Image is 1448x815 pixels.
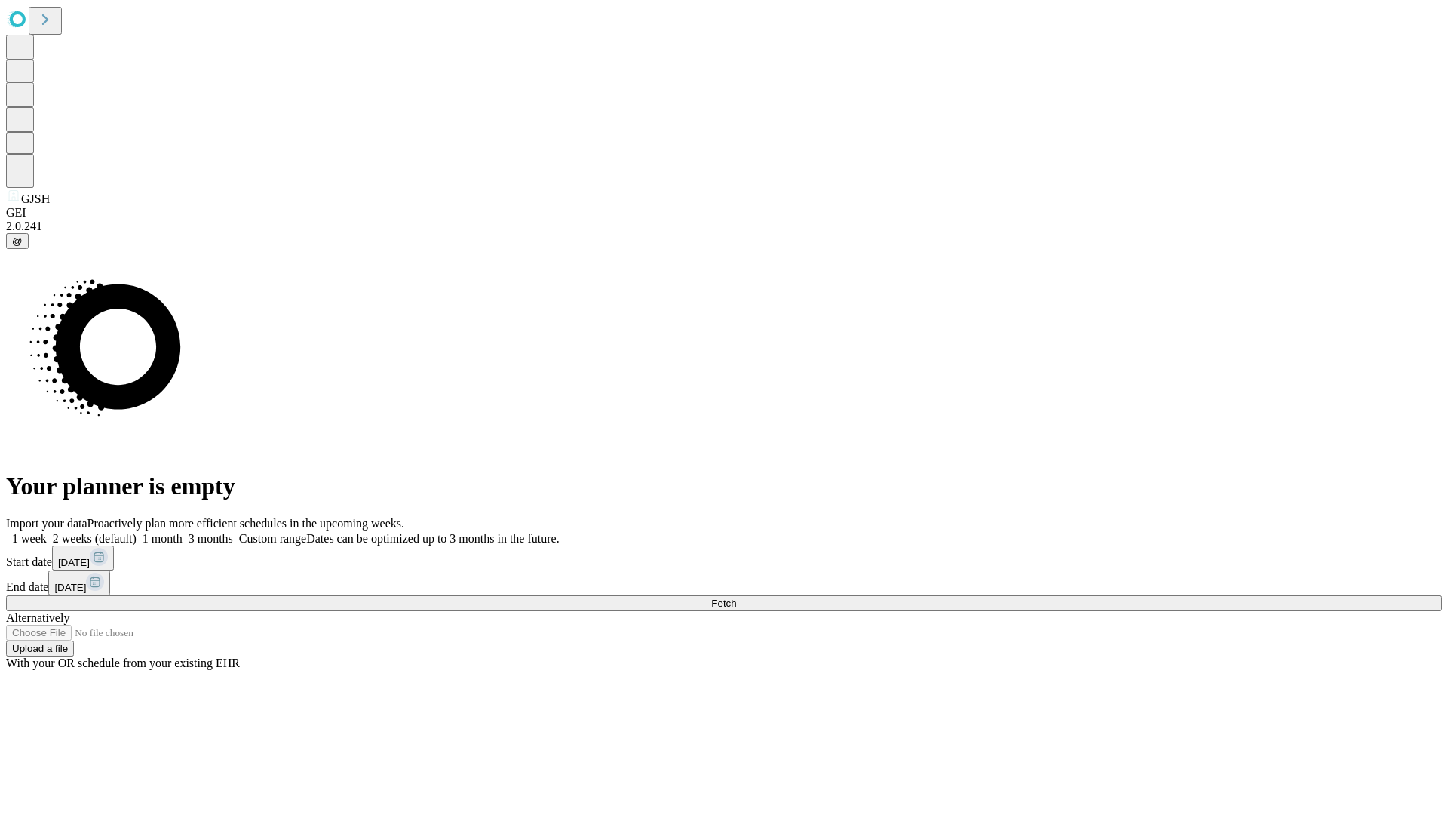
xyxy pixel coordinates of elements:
h1: Your planner is empty [6,472,1442,500]
button: Fetch [6,595,1442,611]
span: Import your data [6,517,87,530]
span: 2 weeks (default) [53,532,137,545]
span: Fetch [711,598,736,609]
span: Proactively plan more efficient schedules in the upcoming weeks. [87,517,404,530]
div: End date [6,570,1442,595]
div: GEI [6,206,1442,220]
button: [DATE] [52,546,114,570]
span: 1 week [12,532,47,545]
span: [DATE] [58,557,90,568]
button: @ [6,233,29,249]
span: [DATE] [54,582,86,593]
span: Dates can be optimized up to 3 months in the future. [306,532,559,545]
span: GJSH [21,192,50,205]
div: 2.0.241 [6,220,1442,233]
button: Upload a file [6,641,74,657]
span: Custom range [239,532,306,545]
span: With your OR schedule from your existing EHR [6,657,240,669]
button: [DATE] [48,570,110,595]
span: 3 months [189,532,233,545]
div: Start date [6,546,1442,570]
span: 1 month [143,532,183,545]
span: Alternatively [6,611,69,624]
span: @ [12,235,23,247]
